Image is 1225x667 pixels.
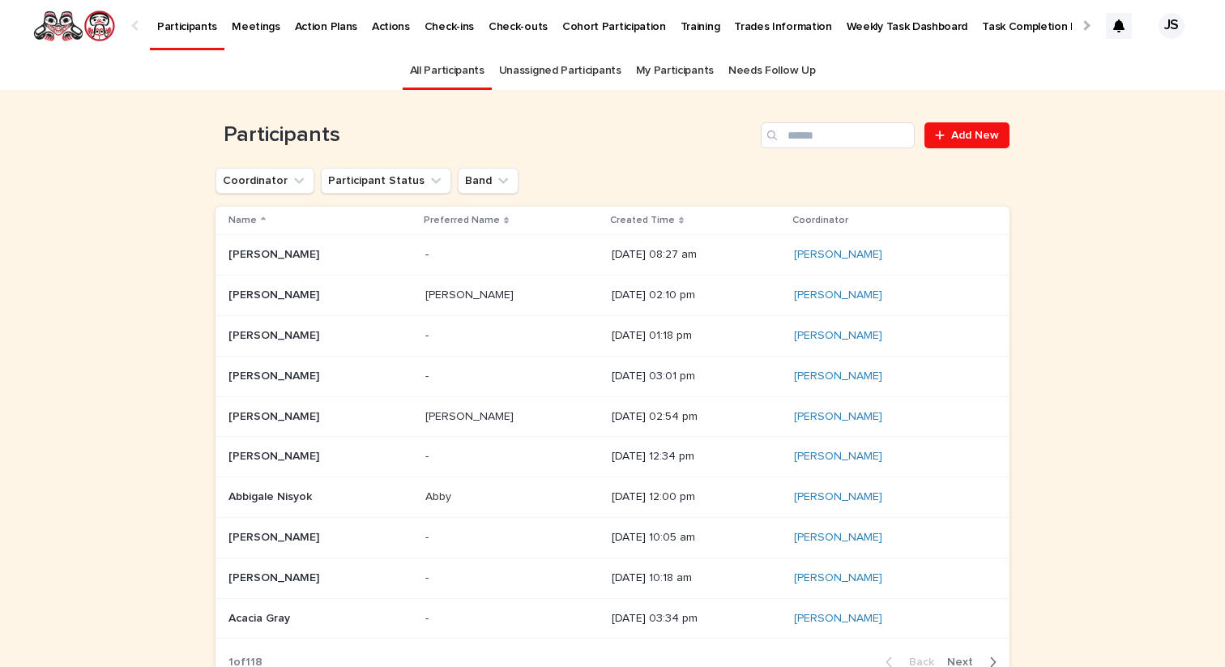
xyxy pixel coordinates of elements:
[794,410,882,424] a: [PERSON_NAME]
[216,276,1009,316] tr: [PERSON_NAME][PERSON_NAME] [PERSON_NAME][PERSON_NAME] [DATE] 02:10 pm[PERSON_NAME]
[32,10,116,42] img: rNyI97lYS1uoOg9yXW8k
[425,487,455,504] p: Abby
[499,52,621,90] a: Unassigned Participants
[794,248,882,262] a: [PERSON_NAME]
[610,212,675,229] p: Created Time
[612,248,781,262] p: [DATE] 08:27 am
[794,612,882,626] a: [PERSON_NAME]
[425,326,432,343] p: -
[612,571,781,585] p: [DATE] 10:18 am
[228,245,322,262] p: [PERSON_NAME]
[228,609,293,626] p: Acacia Gray
[425,568,432,585] p: -
[792,212,848,229] p: Coordinator
[1159,13,1184,39] div: JS
[794,329,882,343] a: [PERSON_NAME]
[728,52,815,90] a: Needs Follow Up
[228,212,257,229] p: Name
[216,396,1009,437] tr: [PERSON_NAME][PERSON_NAME] [PERSON_NAME][PERSON_NAME] [DATE] 02:54 pm[PERSON_NAME]
[216,122,754,148] h1: Participants
[794,289,882,302] a: [PERSON_NAME]
[761,122,915,148] input: Search
[612,612,781,626] p: [DATE] 03:34 pm
[458,168,519,194] button: Band
[424,212,500,229] p: Preferred Name
[612,370,781,383] p: [DATE] 03:01 pm
[216,315,1009,356] tr: [PERSON_NAME][PERSON_NAME] -- [DATE] 01:18 pm[PERSON_NAME]
[425,366,432,383] p: -
[612,531,781,545] p: [DATE] 10:05 am
[924,122,1009,148] a: Add New
[794,490,882,504] a: [PERSON_NAME]
[794,370,882,383] a: [PERSON_NAME]
[425,528,432,545] p: -
[794,571,882,585] a: [PERSON_NAME]
[425,447,432,464] p: -
[216,168,314,194] button: Coordinator
[216,477,1009,518] tr: Abbigale NisyokAbbigale Nisyok AbbyAbby [DATE] 12:00 pm[PERSON_NAME]
[612,289,781,302] p: [DATE] 02:10 pm
[425,245,432,262] p: -
[794,531,882,545] a: [PERSON_NAME]
[228,366,322,383] p: [PERSON_NAME]
[612,329,781,343] p: [DATE] 01:18 pm
[228,285,322,302] p: [PERSON_NAME]
[321,168,451,194] button: Participant Status
[951,130,999,141] span: Add New
[425,285,517,302] p: [PERSON_NAME]
[216,517,1009,558] tr: [PERSON_NAME][PERSON_NAME] -- [DATE] 10:05 am[PERSON_NAME]
[425,609,432,626] p: -
[228,326,322,343] p: [PERSON_NAME]
[228,407,322,424] p: [PERSON_NAME]
[612,450,781,464] p: [DATE] 12:34 pm
[228,487,315,504] p: Abbigale Nisyok
[216,356,1009,396] tr: [PERSON_NAME][PERSON_NAME] -- [DATE] 03:01 pm[PERSON_NAME]
[216,235,1009,276] tr: [PERSON_NAME][PERSON_NAME] -- [DATE] 08:27 am[PERSON_NAME]
[216,598,1009,639] tr: Acacia GrayAcacia Gray -- [DATE] 03:34 pm[PERSON_NAME]
[612,410,781,424] p: [DATE] 02:54 pm
[228,447,322,464] p: [PERSON_NAME]
[410,52,484,90] a: All Participants
[612,490,781,504] p: [DATE] 12:00 pm
[794,450,882,464] a: [PERSON_NAME]
[216,558,1009,598] tr: [PERSON_NAME][PERSON_NAME] -- [DATE] 10:18 am[PERSON_NAME]
[216,437,1009,477] tr: [PERSON_NAME][PERSON_NAME] -- [DATE] 12:34 pm[PERSON_NAME]
[228,528,322,545] p: [PERSON_NAME]
[636,52,714,90] a: My Participants
[425,407,517,424] p: [PERSON_NAME]
[228,568,322,585] p: [PERSON_NAME]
